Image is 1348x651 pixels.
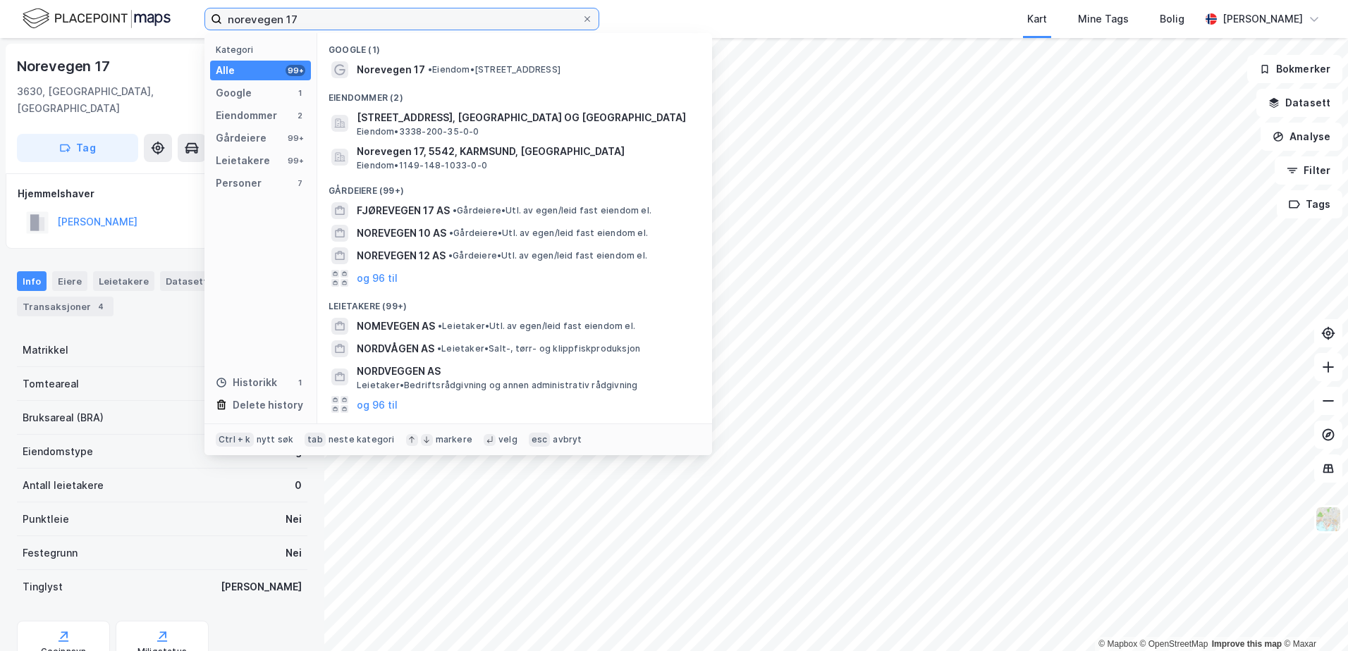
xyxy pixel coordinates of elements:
div: [PERSON_NAME] [221,578,302,595]
div: [PERSON_NAME] [1223,11,1303,27]
span: • [438,321,442,331]
iframe: Chat Widget [1277,583,1348,651]
a: OpenStreetMap [1140,639,1208,649]
div: neste kategori [329,434,395,445]
div: Festegrunn [23,545,78,562]
div: Matrikkel [23,342,68,359]
div: Gårdeiere (99+) [317,174,712,199]
div: Ctrl + k [216,433,254,447]
div: Mine Tags [1078,11,1129,27]
div: Personer [216,175,262,192]
span: Norevegen 17, 5542, KARMSUND, [GEOGRAPHIC_DATA] [357,143,695,160]
span: Gårdeiere • Utl. av egen/leid fast eiendom el. [448,250,647,261]
div: Google [216,85,252,101]
span: • [448,250,453,261]
div: Datasett [160,271,213,291]
span: Eiendom • 1149-148-1033-0-0 [357,160,487,171]
span: FJØREVEGEN 17 AS [357,202,450,219]
span: Leietaker • Bedriftsrådgivning og annen administrativ rådgivning [357,380,637,391]
span: • [449,228,453,238]
a: Improve this map [1212,639,1282,649]
div: 0 [295,477,302,494]
div: 99+ [286,155,305,166]
img: logo.f888ab2527a4732fd821a326f86c7f29.svg [23,6,171,31]
div: 3630, [GEOGRAPHIC_DATA], [GEOGRAPHIC_DATA] [17,83,209,117]
div: tab [305,433,326,447]
div: 2 [294,110,305,121]
div: Leietakere [216,152,270,169]
div: Eiendommer [216,107,277,124]
div: 1 [294,377,305,388]
button: Datasett [1256,89,1342,117]
button: og 96 til [357,396,398,413]
span: Gårdeiere • Utl. av egen/leid fast eiendom el. [449,228,648,239]
div: Bolig [1160,11,1184,27]
div: nytt søk [257,434,294,445]
div: markere [436,434,472,445]
span: • [437,343,441,354]
div: Google (1) [317,33,712,58]
div: Antall leietakere [23,477,104,494]
div: 1 [294,87,305,99]
div: Personer (7) [317,416,712,441]
span: [STREET_ADDRESS], [GEOGRAPHIC_DATA] OG [GEOGRAPHIC_DATA] [357,109,695,126]
button: Tags [1277,190,1342,218]
div: Hjemmelshaver [18,185,307,202]
div: Gårdeiere [216,130,266,147]
span: • [453,205,457,216]
span: NORDVEGGEN AS [357,363,695,380]
span: Gårdeiere • Utl. av egen/leid fast eiendom el. [453,205,651,216]
span: NOREVEGEN 12 AS [357,247,446,264]
div: Kart [1027,11,1047,27]
div: Kategori [216,44,311,55]
span: Eiendom • [STREET_ADDRESS] [428,64,560,75]
div: Eiendommer (2) [317,81,712,106]
div: 4 [94,299,108,314]
div: Transaksjoner [17,297,114,316]
span: Leietaker • Salt-, tørr- og klippfiskproduksjon [437,343,640,354]
input: Søk på adresse, matrikkel, gårdeiere, leietakere eller personer [222,8,582,30]
span: Leietaker • Utl. av egen/leid fast eiendom el. [438,321,635,332]
div: Alle [216,62,235,79]
div: 99+ [286,132,305,144]
div: Kontrollprogram for chat [1277,583,1348,651]
button: Filter [1275,156,1342,185]
div: Delete history [233,397,303,414]
div: Nei [286,545,302,562]
div: Eiere [52,271,87,291]
div: Historikk [216,374,277,391]
div: Tomteareal [23,376,79,392]
span: NOREVEGEN 10 AS [357,225,446,242]
div: Nei [286,511,302,528]
span: Eiendom • 3338-200-35-0-0 [357,126,479,137]
div: Bruksareal (BRA) [23,409,104,426]
span: NORDVÅGEN AS [357,340,434,357]
div: Eiendomstype [23,443,93,460]
div: 99+ [286,65,305,76]
img: Z [1315,506,1342,533]
span: NOMEVEGEN AS [357,318,435,335]
div: Norevegen 17 [17,55,113,77]
div: Info [17,271,47,291]
span: • [428,64,432,75]
div: Punktleie [23,511,69,528]
div: avbryt [553,434,582,445]
div: esc [529,433,551,447]
button: Bokmerker [1247,55,1342,83]
button: Tag [17,134,138,162]
button: og 96 til [357,270,398,287]
div: Leietakere (99+) [317,290,712,315]
div: Leietakere [93,271,154,291]
div: 7 [294,178,305,189]
button: Analyse [1261,123,1342,151]
div: Tinglyst [23,578,63,595]
a: Mapbox [1098,639,1137,649]
div: velg [498,434,517,445]
span: Norevegen 17 [357,61,425,78]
